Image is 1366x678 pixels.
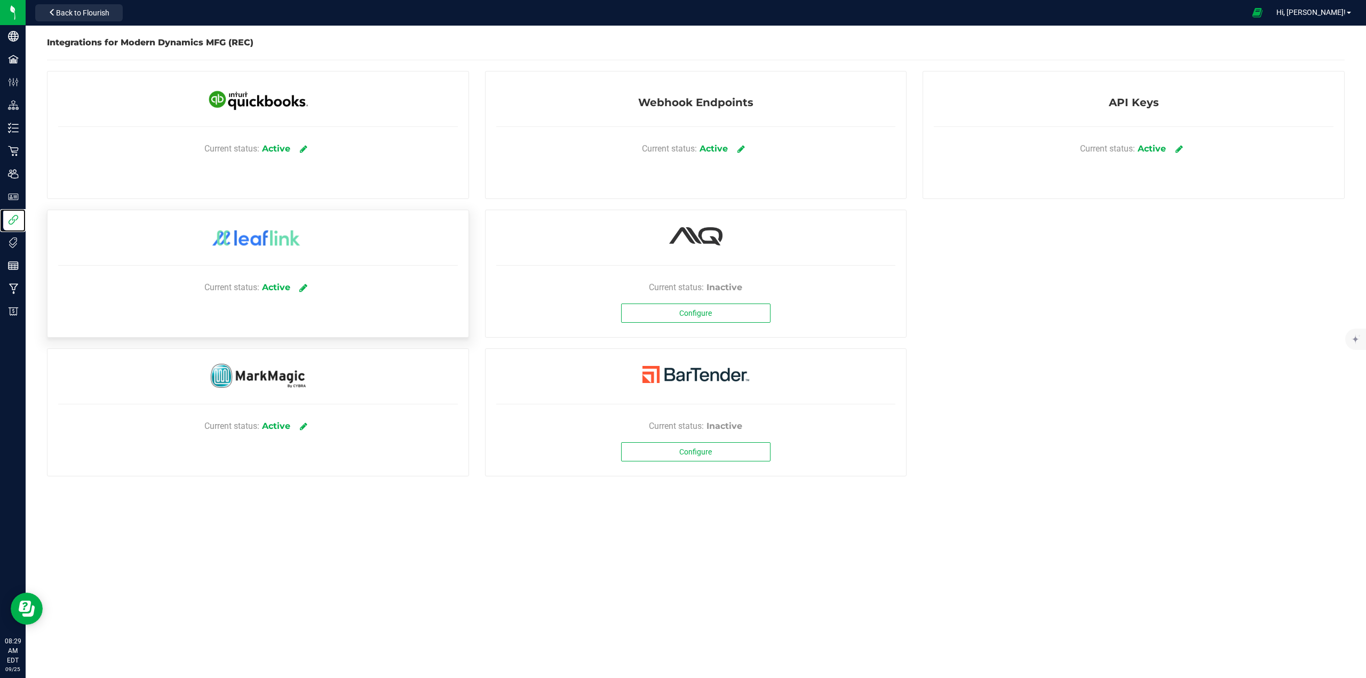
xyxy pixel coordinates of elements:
div: Inactive [706,420,742,433]
span: Webhook Endpoints [638,94,753,116]
img: LeafLink [204,222,311,256]
span: Current status: [204,281,259,294]
div: Inactive [706,281,742,294]
inline-svg: Retail [8,146,19,156]
span: Open Ecommerce Menu [1245,2,1269,23]
inline-svg: Distribution [8,100,19,110]
inline-svg: Billing [8,306,19,317]
div: Active [262,281,290,294]
inline-svg: Reports [8,260,19,271]
p: 08:29 AM EDT [5,636,21,665]
img: Alpine IQ [669,227,722,245]
inline-svg: Integrations [8,214,19,225]
span: Integrations for Modern Dynamics MFG (REC) [47,37,253,47]
img: BarTender [642,366,749,383]
p: 09/25 [5,665,21,673]
inline-svg: Facilities [8,54,19,65]
img: MarkMagic By Cybra [210,364,306,387]
iframe: Resource center [11,593,43,625]
inline-svg: Configuration [8,77,19,87]
button: Back to Flourish [35,4,123,21]
inline-svg: Manufacturing [8,283,19,294]
button: Configure [621,442,771,461]
div: Active [262,420,290,433]
img: QuickBooks Online [204,85,311,114]
span: Configure [679,448,712,456]
span: Configure [679,309,712,317]
span: Current status: [649,420,704,433]
span: Hi, [PERSON_NAME]! [1276,8,1346,17]
inline-svg: Company [8,31,19,42]
div: Active [262,142,290,155]
span: Current status: [642,142,697,155]
span: Current status: [649,281,704,294]
div: Active [700,142,728,155]
span: Current status: [204,142,259,155]
span: Current status: [204,420,259,433]
span: Back to Flourish [56,9,109,17]
inline-svg: User Roles [8,192,19,202]
span: API Keys [1109,94,1159,116]
span: Current status: [1080,142,1135,155]
inline-svg: Users [8,169,19,179]
button: Configure [621,304,771,323]
inline-svg: Tags [8,237,19,248]
div: Active [1138,142,1166,155]
inline-svg: Inventory [8,123,19,133]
